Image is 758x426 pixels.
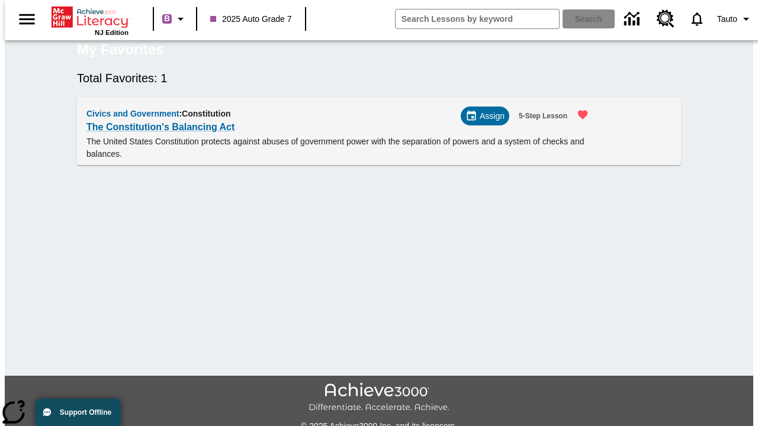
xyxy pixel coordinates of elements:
[461,106,509,125] div: Assign Choose Dates
[52,4,129,36] div: Home
[86,119,235,135] a: The Constitution's Balancing Act
[86,109,179,118] span: Civics and Government
[36,399,121,426] button: Support Offline
[519,110,567,122] span: 5-Step Lesson
[309,383,449,413] img: Achieve3000 Differentiate Accelerate Achieve
[650,3,682,35] a: Resource Center, Will open in new tab
[95,29,129,36] span: NJ Edition
[179,109,230,118] span: : Constitution
[158,8,192,30] button: Boost Class color is purple. Change class color
[77,40,164,59] h5: My Favorites
[570,102,596,128] button: Remove from Favorites
[617,3,650,35] a: Data Center
[164,11,170,26] span: B
[9,2,44,37] button: Open side menu
[60,408,111,417] span: Support Offline
[480,110,505,122] span: Assign
[682,4,712,34] a: Notifications
[77,69,681,88] h6: Total Favorites: 1
[52,5,129,29] a: Home
[717,13,737,25] span: Tauto
[712,8,758,30] button: Profile/Settings
[210,13,292,25] span: 2025 Auto Grade 7
[86,135,596,160] p: The United States Constitution protects against abuses of government power with the separation of...
[514,106,572,126] button: 5-Step Lesson
[396,9,559,28] input: search field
